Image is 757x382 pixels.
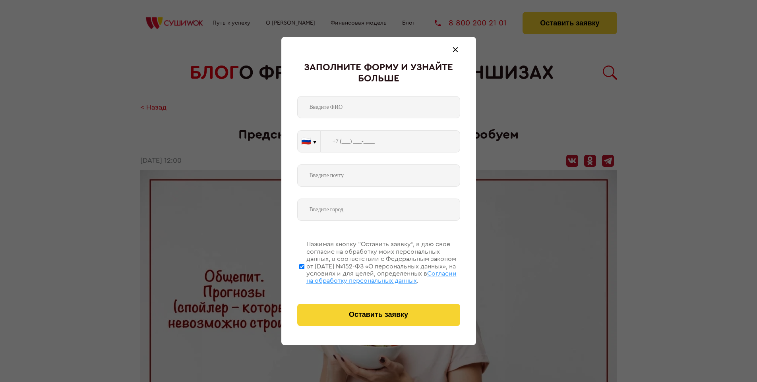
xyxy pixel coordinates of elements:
[306,270,457,284] span: Согласии на обработку персональных данных
[297,62,460,84] div: Заполните форму и узнайте больше
[297,304,460,326] button: Оставить заявку
[298,131,320,152] button: 🇷🇺
[297,164,460,187] input: Введите почту
[321,130,460,152] input: +7 (___) ___-____
[297,96,460,118] input: Введите ФИО
[306,241,460,284] div: Нажимая кнопку “Оставить заявку”, я даю свое согласие на обработку моих персональных данных, в со...
[297,199,460,221] input: Введите город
